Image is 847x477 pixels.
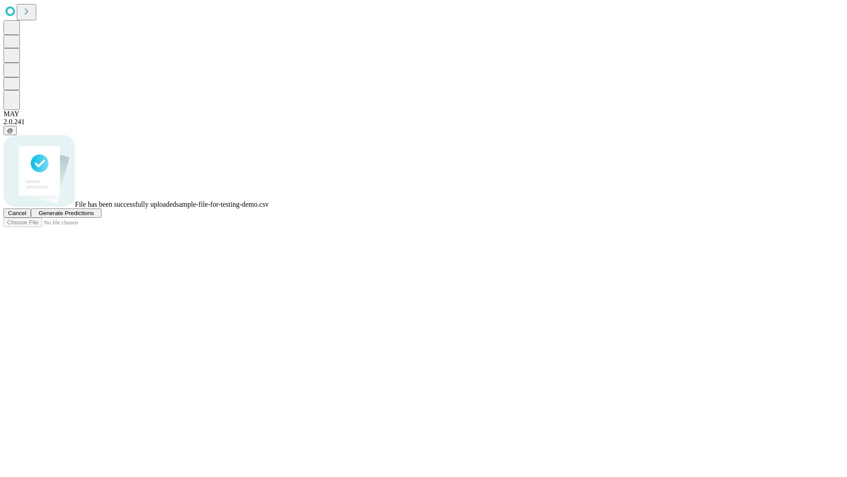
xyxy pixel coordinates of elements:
span: Generate Predictions [38,210,94,216]
span: @ [7,127,13,134]
div: 2.0.241 [4,118,843,126]
span: sample-file-for-testing-demo.csv [176,201,269,208]
button: Cancel [4,208,31,218]
span: Cancel [8,210,26,216]
button: Generate Predictions [31,208,101,218]
button: @ [4,126,17,135]
div: MAY [4,110,843,118]
span: File has been successfully uploaded [75,201,176,208]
